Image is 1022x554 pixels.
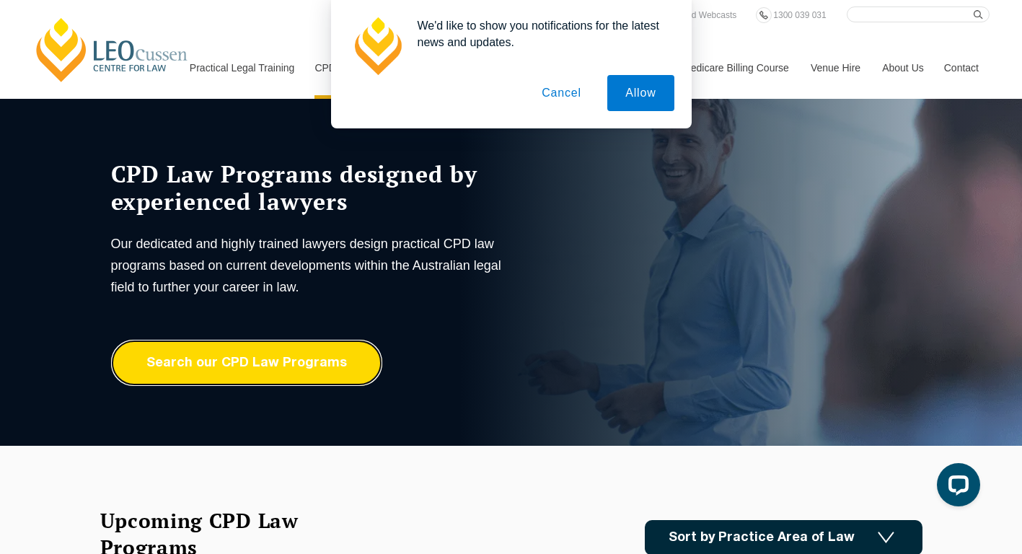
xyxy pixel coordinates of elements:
[878,532,894,544] img: Icon
[111,340,382,386] a: Search our CPD Law Programs
[111,160,508,215] h1: CPD Law Programs designed by experienced lawyers
[406,17,674,50] div: We'd like to show you notifications for the latest news and updates.
[607,75,674,111] button: Allow
[111,233,508,298] p: Our dedicated and highly trained lawyers design practical CPD law programs based on current devel...
[348,17,406,75] img: notification icon
[925,457,986,518] iframe: LiveChat chat widget
[524,75,599,111] button: Cancel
